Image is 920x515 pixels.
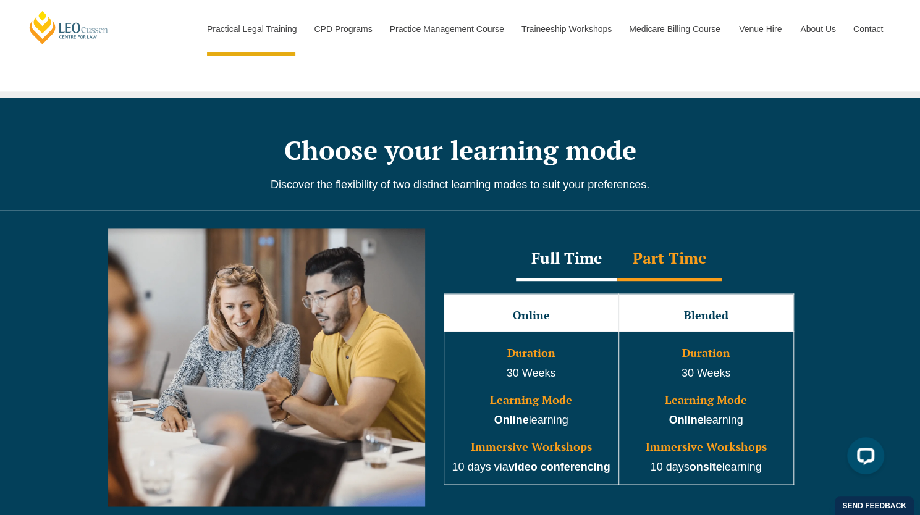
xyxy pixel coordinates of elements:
[445,347,617,359] h3: Duration
[620,2,730,56] a: Medicare Billing Course
[617,238,722,281] div: Part Time
[837,432,889,484] iframe: LiveChat chat widget
[381,2,512,56] a: Practice Management Course
[198,2,305,56] a: Practical Legal Training
[509,460,610,472] strong: video conferencing
[620,366,792,382] p: 30 Weeks
[445,309,617,322] h3: Online
[689,460,722,472] strong: onsite
[620,309,792,322] h3: Blended
[669,413,703,425] strong: Online
[445,459,617,475] p: 10 days via
[494,413,528,425] strong: Online
[305,2,380,56] a: CPD Programs
[445,412,617,428] p: learning
[445,440,617,453] h3: Immersive Workshops
[730,2,791,56] a: Venue Hire
[445,394,617,406] h3: Learning Mode
[108,178,812,191] p: Discover the flexibility of two distinct learning modes to suit your preferences.
[620,412,792,428] p: learning
[620,459,792,475] p: 10 days learning
[512,2,620,56] a: Traineeship Workshops
[445,366,617,382] p: 30 Weeks
[844,2,892,56] a: Contact
[791,2,844,56] a: About Us
[620,440,792,453] h3: Immersive Workshops
[516,238,617,281] div: Full Time
[620,394,792,406] h3: Learning Mode
[620,347,792,359] h3: Duration
[108,135,812,165] h2: Choose your learning mode
[28,10,110,45] a: [PERSON_NAME] Centre for Law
